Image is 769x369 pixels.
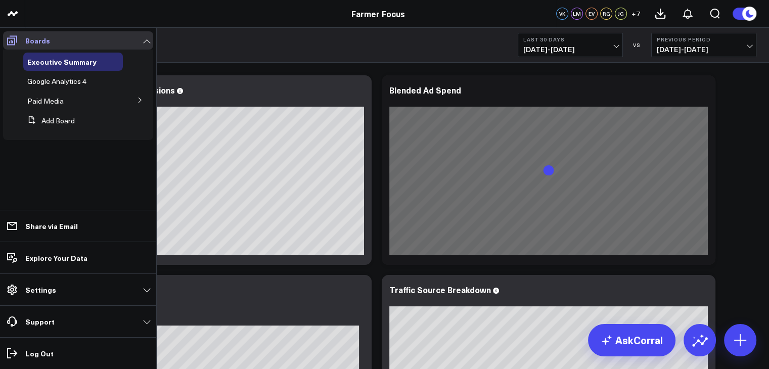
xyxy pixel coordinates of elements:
[25,36,50,44] p: Boards
[27,77,86,85] a: Google Analytics 4
[556,8,568,20] div: VK
[615,8,627,20] div: JG
[657,36,751,42] b: Previous Period
[23,112,75,130] button: Add Board
[585,8,598,20] div: EV
[600,8,612,20] div: RG
[628,42,646,48] div: VS
[27,58,97,66] a: Executive Summary
[27,96,64,106] span: Paid Media
[588,324,675,356] a: AskCorral
[46,317,364,326] div: Previous: 70.44k
[25,317,55,326] p: Support
[27,76,86,86] span: Google Analytics 4
[27,57,97,67] span: Executive Summary
[3,344,153,362] a: Log Out
[571,8,583,20] div: LM
[389,284,491,295] div: Traffic Source Breakdown
[651,33,756,57] button: Previous Period[DATE]-[DATE]
[629,8,642,20] button: +7
[27,97,64,105] a: Paid Media
[523,45,617,54] span: [DATE] - [DATE]
[25,286,56,294] p: Settings
[631,10,640,17] span: + 7
[351,8,405,19] a: Farmer Focus
[25,349,54,357] p: Log Out
[25,222,78,230] p: Share via Email
[25,254,87,262] p: Explore Your Data
[518,33,623,57] button: Last 30 Days[DATE]-[DATE]
[523,36,617,42] b: Last 30 Days
[389,84,461,96] div: Blended Ad Spend
[657,45,751,54] span: [DATE] - [DATE]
